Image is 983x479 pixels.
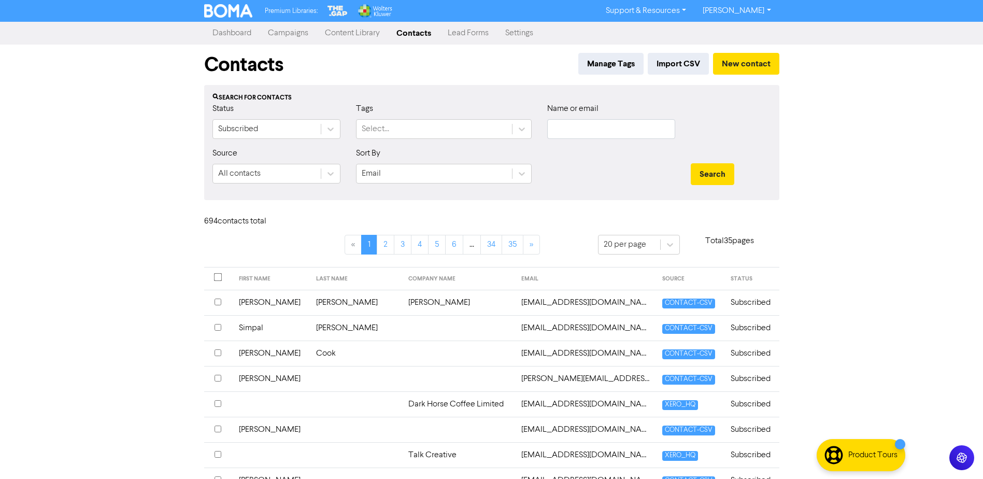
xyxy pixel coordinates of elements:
td: 2311simpal@gmail.com [515,315,656,341]
td: Talk Creative [402,442,515,468]
a: Page 6 [445,235,463,255]
button: Manage Tags [578,53,644,75]
td: [PERSON_NAME] [233,417,310,442]
span: CONTACT-CSV [662,426,715,435]
th: STATUS [724,267,779,290]
span: XERO_HQ [662,400,698,410]
iframe: Chat Widget [931,429,983,479]
a: Settings [497,23,542,44]
td: accounts@talkcreative.co.nz [515,442,656,468]
label: Tags [356,103,373,115]
td: [PERSON_NAME] [310,315,402,341]
a: Page 1 is your current page [361,235,377,255]
td: 131newtown@gmail.com [515,290,656,315]
th: COMPANY NAME [402,267,515,290]
div: Search for contacts [212,93,771,103]
td: accounts@darkhorsecoffee.co.nz [515,391,656,417]
td: Subscribed [724,290,779,315]
label: Sort By [356,147,380,160]
th: SOURCE [656,267,724,290]
span: Premium Libraries: [265,8,318,15]
td: Subscribed [724,341,779,366]
label: Status [212,103,234,115]
span: CONTACT-CSV [662,324,715,334]
td: [PERSON_NAME] [310,290,402,315]
button: Import CSV [648,53,709,75]
div: Email [362,167,381,180]
a: Content Library [317,23,388,44]
button: New contact [713,53,779,75]
span: XERO_HQ [662,451,698,461]
td: Dark Horse Coffee Limited [402,391,515,417]
div: All contacts [218,167,261,180]
img: The Gap [326,4,349,18]
div: Select... [362,123,389,135]
a: Page 4 [411,235,429,255]
a: » [523,235,540,255]
td: Subscribed [724,417,779,442]
label: Name or email [547,103,599,115]
span: CONTACT-CSV [662,349,715,359]
a: Lead Forms [439,23,497,44]
a: Page 5 [428,235,446,255]
td: [PERSON_NAME] [233,341,310,366]
span: CONTACT-CSV [662,299,715,308]
td: Subscribed [724,315,779,341]
a: Campaigns [260,23,317,44]
td: Subscribed [724,366,779,391]
a: Dashboard [204,23,260,44]
img: BOMA Logo [204,4,253,18]
th: LAST NAME [310,267,402,290]
a: Page 3 [394,235,411,255]
a: Support & Resources [597,3,694,19]
td: Subscribed [724,442,779,468]
td: accounts@linkit.co.nz [515,417,656,442]
td: Subscribed [724,391,779,417]
td: abigail@bodyfix.co.nz [515,366,656,391]
th: EMAIL [515,267,656,290]
h6: 694 contact s total [204,217,287,227]
a: Page 35 [502,235,523,255]
th: FIRST NAME [233,267,310,290]
td: Simpal [233,315,310,341]
h1: Contacts [204,53,283,77]
td: [PERSON_NAME] [233,366,310,391]
td: Cook [310,341,402,366]
div: 20 per page [604,238,646,251]
label: Source [212,147,237,160]
a: [PERSON_NAME] [694,3,779,19]
div: Subscribed [218,123,258,135]
a: Page 2 [377,235,394,255]
p: Total 35 pages [680,235,779,247]
td: 4amycook@gmail.com [515,341,656,366]
img: Wolters Kluwer [357,4,392,18]
td: [PERSON_NAME] [233,290,310,315]
a: Page 34 [480,235,502,255]
td: [PERSON_NAME] [402,290,515,315]
a: Contacts [388,23,439,44]
button: Search [691,163,734,185]
span: CONTACT-CSV [662,375,715,385]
